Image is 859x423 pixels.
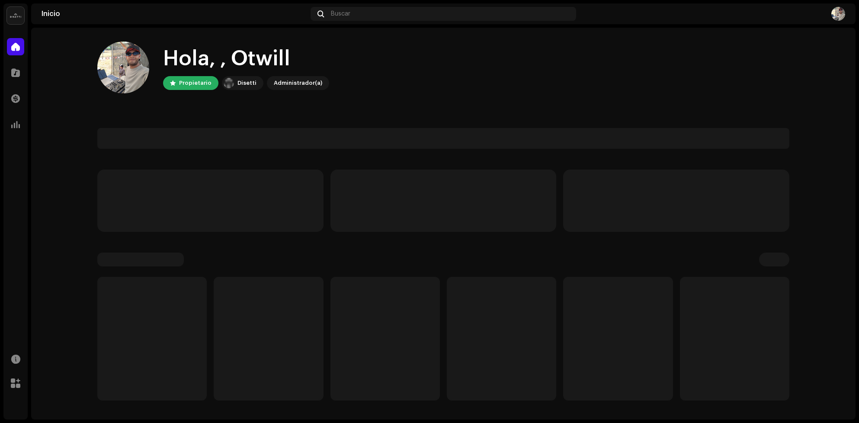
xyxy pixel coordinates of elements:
img: 02a7c2d3-3c89-4098-b12f-2ff2945c95ee [7,7,24,24]
span: Buscar [331,10,350,17]
div: Propietario [179,78,212,88]
div: Inicio [42,10,307,17]
img: 02a7c2d3-3c89-4098-b12f-2ff2945c95ee [224,78,234,88]
div: Administrador(a) [274,78,322,88]
img: 852d329a-1acc-4078-8467-7e42b92f1d24 [831,7,845,21]
div: Disetti [237,78,256,88]
img: 852d329a-1acc-4078-8467-7e42b92f1d24 [97,42,149,93]
div: Hola, , Otwill [163,45,329,73]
